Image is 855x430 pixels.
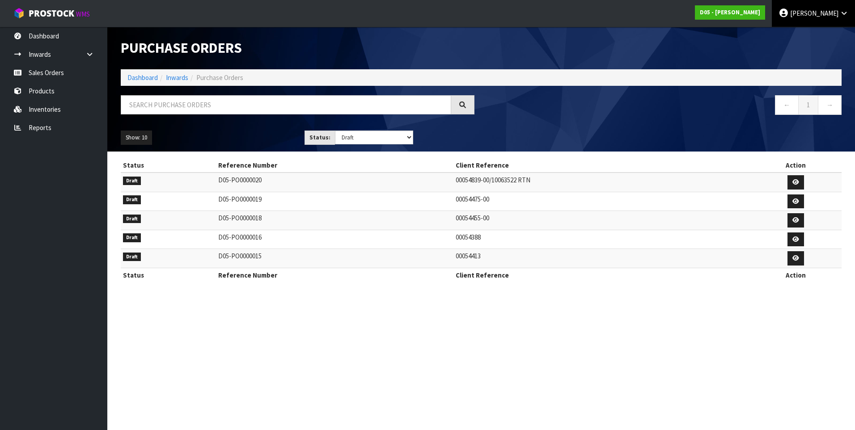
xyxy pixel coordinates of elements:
nav: Page navigation [488,95,842,117]
td: D05-PO0000020 [216,173,453,192]
span: Draft [123,215,141,223]
span: ProStock [29,8,74,19]
span: [PERSON_NAME] [790,9,838,17]
a: 1 [798,95,818,114]
th: Reference Number [216,268,453,282]
td: D05-PO0000019 [216,192,453,211]
td: 00054413 [453,249,749,268]
th: Status [121,268,216,282]
button: Show: 10 [121,131,152,145]
small: WMS [76,10,90,18]
th: Action [749,158,842,173]
td: 00054455-00 [453,211,749,230]
span: Draft [123,253,141,261]
input: Search purchase orders [121,95,451,114]
th: Status [121,158,216,173]
h1: Purchase Orders [121,40,474,56]
a: Dashboard [127,73,158,82]
strong: D05 - [PERSON_NAME] [700,8,760,16]
span: Purchase Orders [196,73,243,82]
a: Inwards [166,73,188,82]
span: Draft [123,233,141,242]
th: Action [749,268,842,282]
img: cube-alt.png [13,8,25,19]
td: 00054475-00 [453,192,749,211]
strong: Status: [309,134,330,141]
th: Client Reference [453,158,749,173]
th: Client Reference [453,268,749,282]
td: D05-PO0000015 [216,249,453,268]
th: Reference Number [216,158,453,173]
td: D05-PO0000018 [216,211,453,230]
span: Draft [123,177,141,185]
td: 00054839-00/10063522 RTN [453,173,749,192]
td: D05-PO0000016 [216,230,453,249]
a: ← [775,95,799,114]
a: → [818,95,842,114]
td: 00054388 [453,230,749,249]
span: Draft [123,195,141,204]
